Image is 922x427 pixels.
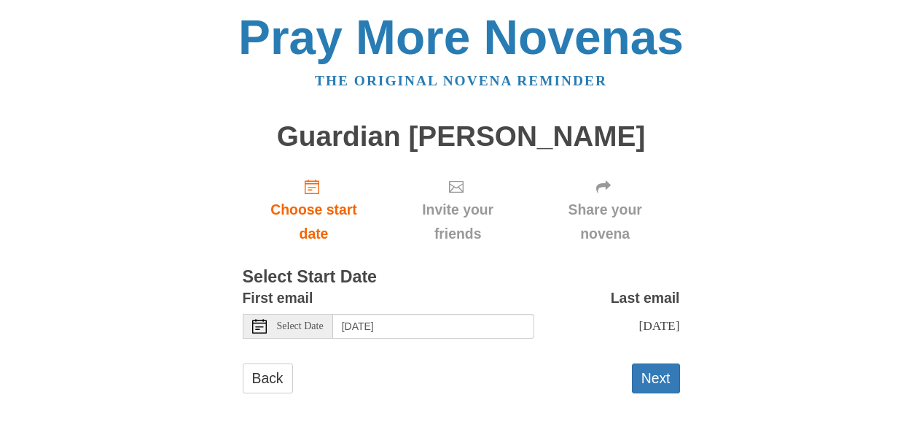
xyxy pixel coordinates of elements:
label: First email [243,286,313,310]
a: Choose start date [243,166,386,253]
a: Back [243,363,293,393]
button: Next [632,363,680,393]
span: Select Date [277,321,324,331]
div: Click "Next" to confirm your start date first. [531,166,680,253]
span: Choose start date [257,198,371,246]
h1: Guardian [PERSON_NAME] [243,121,680,153]
h3: Select Start Date [243,268,680,287]
label: Last email [611,286,680,310]
a: The original novena reminder [315,73,607,88]
span: Share your novena [545,198,665,246]
span: [DATE] [638,318,679,333]
div: Click "Next" to confirm your start date first. [385,166,530,253]
a: Pray More Novenas [238,10,684,64]
span: Invite your friends [399,198,515,246]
